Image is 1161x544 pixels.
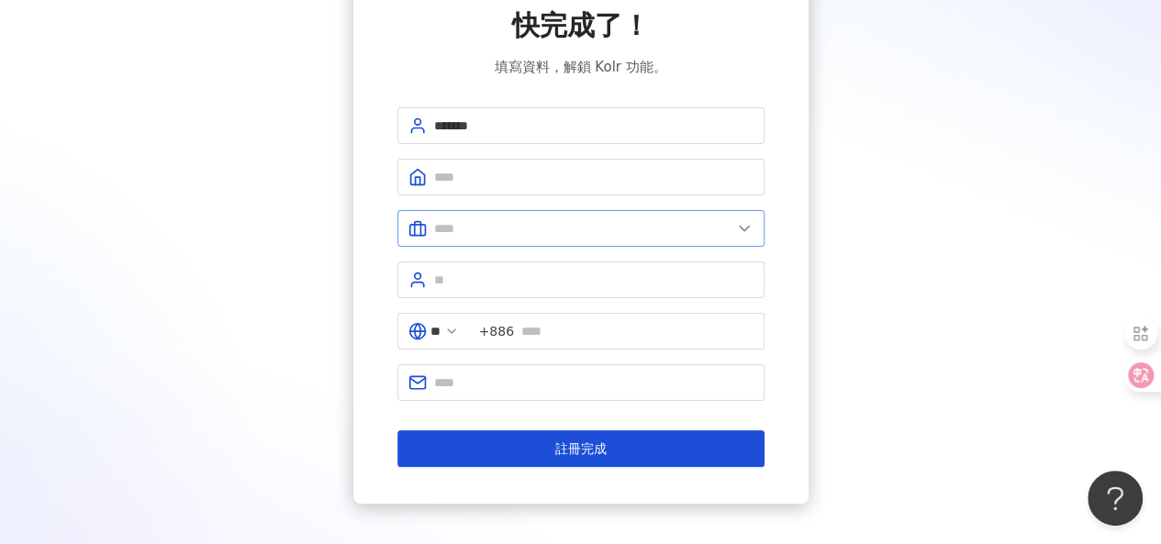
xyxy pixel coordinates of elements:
[1088,471,1143,526] iframe: Help Scout Beacon - Open
[494,56,666,78] span: 填寫資料，解鎖 Kolr 功能。
[512,6,650,45] span: 快完成了！
[555,441,607,456] span: 註冊完成
[397,430,765,467] button: 註冊完成
[479,321,514,341] span: +886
